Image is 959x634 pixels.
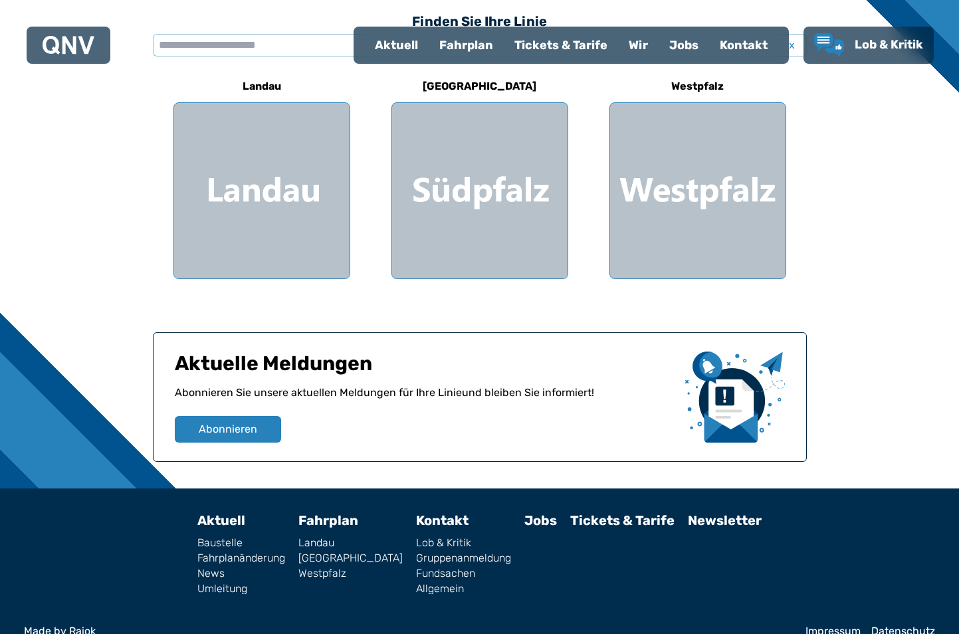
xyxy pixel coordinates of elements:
[364,28,429,62] a: Aktuell
[814,33,923,57] a: Lob & Kritik
[173,70,350,279] a: Landau Region Landau
[429,28,504,62] a: Fahrplan
[197,512,245,528] a: Aktuell
[199,421,257,437] span: Abonnieren
[709,28,778,62] a: Kontakt
[666,76,729,97] h6: Westpfalz
[416,583,511,594] a: Allgemein
[43,32,94,58] a: QNV Logo
[153,7,807,36] h3: Finden Sie Ihre Linie
[197,568,285,579] a: News
[504,28,618,62] a: Tickets & Tarife
[524,512,557,528] a: Jobs
[416,553,511,564] a: Gruppenanmeldung
[855,37,923,52] span: Lob & Kritik
[685,352,785,443] img: newsletter
[197,553,285,564] a: Fahrplanänderung
[298,512,358,528] a: Fahrplan
[175,352,675,385] h1: Aktuelle Meldungen
[197,583,285,594] a: Umleitung
[175,385,675,416] p: Abonnieren Sie unsere aktuellen Meldungen für Ihre Linie und bleiben Sie informiert!
[688,512,762,528] a: Newsletter
[417,76,542,97] h6: [GEOGRAPHIC_DATA]
[298,568,403,579] a: Westpfalz
[659,28,709,62] a: Jobs
[298,538,403,548] a: Landau
[416,512,469,528] a: Kontakt
[43,36,94,54] img: QNV Logo
[416,568,511,579] a: Fundsachen
[570,512,675,528] a: Tickets & Tarife
[175,416,281,443] button: Abonnieren
[298,553,403,564] a: [GEOGRAPHIC_DATA]
[197,538,285,548] a: Baustelle
[609,70,786,279] a: Westpfalz Region Westpfalz
[416,538,511,548] a: Lob & Kritik
[237,76,286,97] h6: Landau
[618,28,659,62] a: Wir
[391,70,568,279] a: [GEOGRAPHIC_DATA] Region Südpfalz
